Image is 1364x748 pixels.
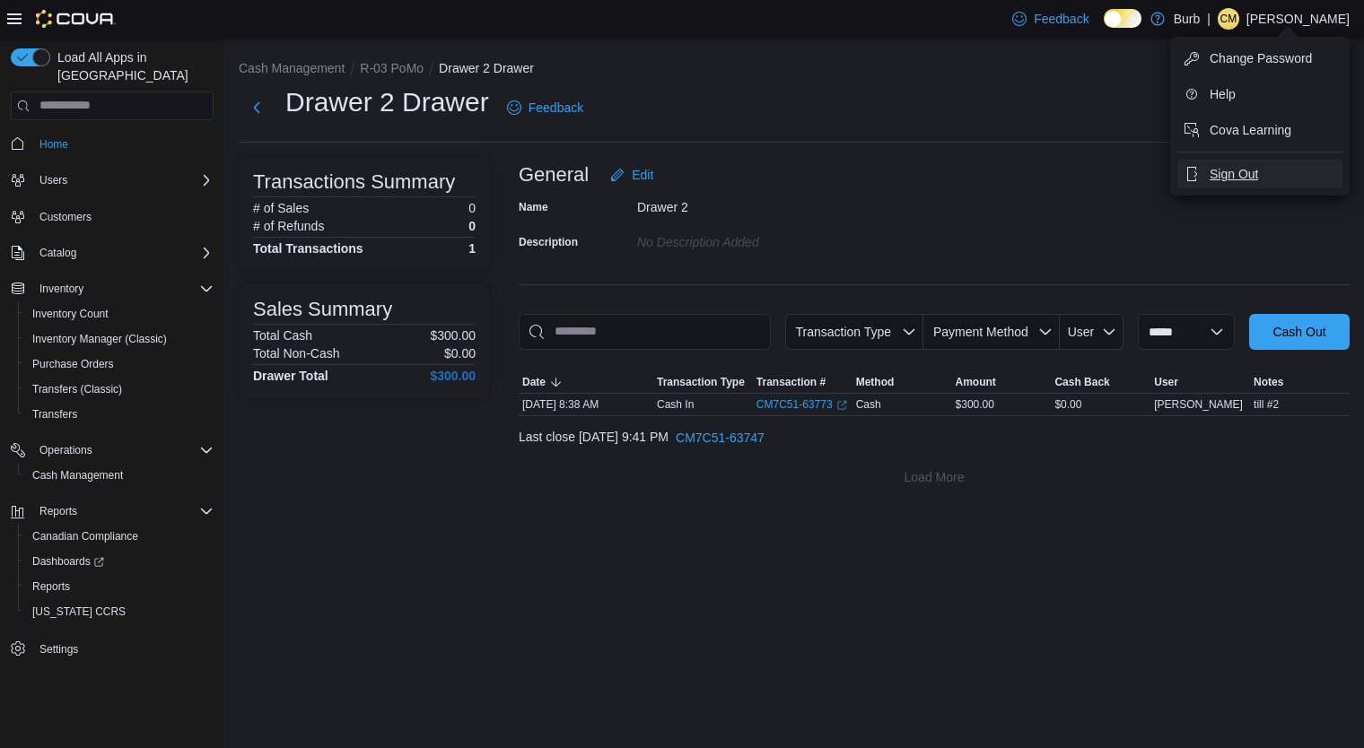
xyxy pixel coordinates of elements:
[519,394,653,415] div: [DATE] 8:38 AM
[239,59,1350,81] nav: An example of EuiBreadcrumbs
[18,574,221,599] button: Reports
[18,524,221,549] button: Canadian Compliance
[4,240,221,265] button: Catalog
[39,642,78,657] span: Settings
[39,173,67,187] span: Users
[519,235,578,249] label: Description
[1210,165,1258,183] span: Sign Out
[11,124,214,709] nav: Complex example
[360,61,424,75] button: R-03 PoMo
[1254,397,1279,412] span: till #2
[50,48,214,84] span: Load All Apps in [GEOGRAPHIC_DATA]
[39,504,77,518] span: Reports
[253,346,340,361] h6: Total Non-Cash
[756,375,826,389] span: Transaction #
[1210,121,1291,139] span: Cova Learning
[1250,371,1350,393] button: Notes
[253,201,309,215] h6: # of Sales
[856,375,895,389] span: Method
[253,299,392,320] h3: Sales Summary
[25,601,133,622] a: [US_STATE] CCRS
[25,404,84,425] a: Transfers
[25,551,214,572] span: Dashboards
[25,576,77,597] a: Reports
[25,378,129,400] a: Transfers (Classic)
[1104,28,1105,29] span: Dark Mode
[952,371,1052,393] button: Amount
[32,639,85,660] a: Settings
[1218,8,1239,30] div: Cristian Malara
[18,599,221,624] button: [US_STATE] CCRS
[36,10,116,28] img: Cova
[253,369,328,383] h4: Drawer Total
[39,210,92,224] span: Customers
[18,326,221,352] button: Inventory Manager (Classic)
[1177,44,1342,73] button: Change Password
[1207,8,1211,30] p: |
[1272,323,1325,341] span: Cash Out
[1177,80,1342,109] button: Help
[1210,85,1236,103] span: Help
[439,61,534,75] button: Drawer 2 Drawer
[32,205,214,228] span: Customers
[32,170,74,191] button: Users
[4,276,221,301] button: Inventory
[25,404,214,425] span: Transfers
[856,397,881,412] span: Cash
[657,397,694,412] p: Cash In
[239,90,275,126] button: Next
[32,637,214,659] span: Settings
[519,420,1350,456] div: Last close [DATE] 9:41 PM
[529,99,583,117] span: Feedback
[32,242,83,264] button: Catalog
[753,371,852,393] button: Transaction #
[32,332,167,346] span: Inventory Manager (Classic)
[18,549,221,574] a: Dashboards
[795,325,891,339] span: Transaction Type
[1005,1,1096,37] a: Feedback
[500,90,590,126] a: Feedback
[32,382,122,396] span: Transfers (Classic)
[32,468,123,483] span: Cash Management
[32,500,84,522] button: Reports
[32,278,214,300] span: Inventory
[39,443,92,457] span: Operations
[1177,160,1342,188] button: Sign Out
[253,241,363,256] h4: Total Transactions
[32,307,109,321] span: Inventory Count
[4,168,221,193] button: Users
[25,526,214,547] span: Canadian Compliance
[852,371,952,393] button: Method
[25,465,214,486] span: Cash Management
[444,346,476,361] p: $0.00
[253,219,324,233] h6: # of Refunds
[1150,371,1250,393] button: User
[905,468,965,486] span: Load More
[785,314,923,350] button: Transaction Type
[637,228,878,249] div: No Description added
[25,353,121,375] a: Purchase Orders
[32,206,99,228] a: Customers
[1154,397,1243,412] span: [PERSON_NAME]
[430,369,476,383] h4: $300.00
[1060,314,1124,350] button: User
[239,61,345,75] button: Cash Management
[519,314,771,350] input: This is a search bar. As you type, the results lower in the page will automatically filter.
[468,241,476,256] h4: 1
[18,301,221,326] button: Inventory Count
[519,200,548,214] label: Name
[32,579,70,594] span: Reports
[923,314,1060,350] button: Payment Method
[25,551,111,572] a: Dashboards
[32,134,75,155] a: Home
[18,377,221,402] button: Transfers (Classic)
[1154,375,1178,389] span: User
[1177,116,1342,144] button: Cova Learning
[25,303,116,325] a: Inventory Count
[4,438,221,463] button: Operations
[1174,8,1201,30] p: Burb
[32,133,214,155] span: Home
[18,352,221,377] button: Purchase Orders
[468,201,476,215] p: 0
[39,137,68,152] span: Home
